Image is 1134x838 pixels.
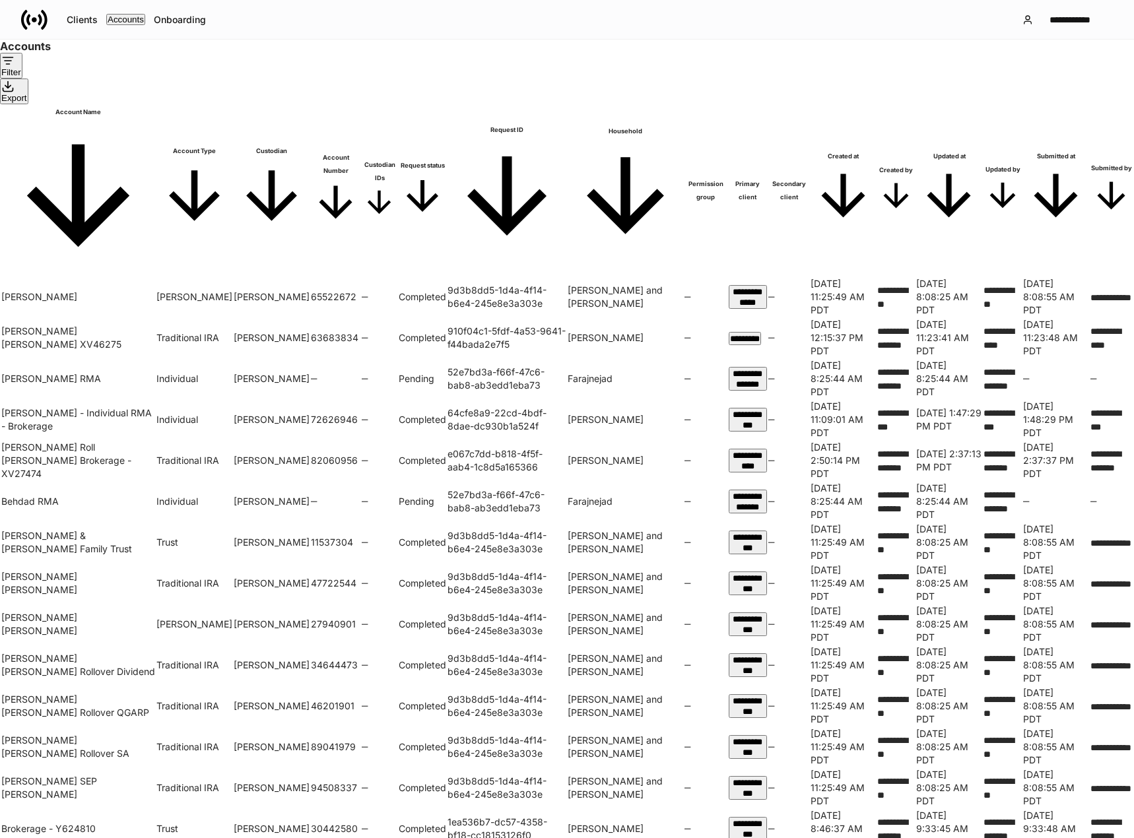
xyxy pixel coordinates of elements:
span: Submitted at [1023,150,1089,231]
td: 2025-08-19T15:08:55.294Z [1023,686,1089,726]
h6: — [768,781,810,794]
td: 47722544 [311,564,360,603]
td: Traditional IRA [156,318,232,358]
p: [DATE] 8:25:44 AM PDT [811,482,876,521]
td: 2025-08-19T15:08:55.294Z [1023,277,1089,317]
td: 52e7bd3a-f66f-47c6-bab8-ab3edd1eba73 [448,359,566,399]
h6: — [362,454,397,467]
p: [DATE] 11:25:49 AM PDT [811,523,876,562]
td: Individual [156,400,232,439]
td: 908559ee-b64b-4bc5-bf7d-6fb981717f4b [729,645,767,685]
p: [DATE] 8:08:55 AM PDT [1023,645,1089,685]
h6: — [768,699,810,713]
td: Roth IRA [156,277,232,317]
td: 2025-08-16T19:15:37.464Z [811,318,876,358]
td: Anne IRA - SA XV46275 [1,318,155,358]
p: [PERSON_NAME] and [PERSON_NAME] [568,529,683,556]
h6: — [768,290,810,304]
td: Traditional IRA [156,686,232,726]
td: 2025-08-17T21:50:14.787Z [811,441,876,480]
h6: — [311,495,360,508]
h6: Created at [811,150,876,163]
p: [DATE] 2:37:13 PM PDT [916,447,982,474]
h6: — [684,495,727,508]
td: Roth IRA [156,604,232,644]
span: Created by [877,164,915,216]
p: [PERSON_NAME] and [PERSON_NAME] [568,611,683,637]
h6: Created by [877,164,915,177]
td: 2025-08-17T18:25:49.022Z [811,604,876,644]
h6: — [362,740,397,754]
td: 98d90212-da4f-4f37-9d61-d91889ed64cc [729,277,767,317]
td: Ashley - Individual RMA - Brokerage [1,400,155,439]
td: 436679bd-fbc6-4f7a-889e-385d6e034a4f [729,441,767,480]
td: 9d3b8dd5-1d4a-4f14-b6e4-245e8e3a303e [448,564,566,603]
td: 2025-08-19T15:08:25.502Z [916,768,982,808]
td: 910f04c1-5fdf-4a53-9641-f44bada2e7f5 [448,318,566,358]
h6: — [362,577,397,590]
td: 2025-08-19T15:08:25.502Z [916,277,982,317]
td: 2025-08-20T18:23:41.056Z [916,318,982,358]
td: 2025-08-27T15:25:44.705Z [811,482,876,521]
p: [PERSON_NAME] and [PERSON_NAME] [568,652,683,678]
p: [DATE] 1:48:29 PM PDT [1023,400,1089,439]
td: 34644473 [311,645,360,685]
td: d3a15424-69fd-4a57-b7da-d986c447ea43 [729,359,767,399]
span: Secondary client [768,177,810,204]
td: Traditional IRA [156,441,232,480]
p: [PERSON_NAME] and [PERSON_NAME] [568,284,683,310]
h6: — [684,536,727,549]
td: 2025-08-19T15:08:55.294Z [1023,645,1089,685]
td: 27940901 [311,604,360,644]
td: Completed [399,318,446,358]
button: Clients [58,9,106,30]
h6: — [684,331,727,344]
h6: — [768,454,810,467]
p: [DATE] 8:08:25 AM PDT [916,645,982,685]
td: Individual [156,359,232,399]
h6: Account Name [1,106,155,119]
p: [DATE] 2:50:14 PM PDT [811,441,876,480]
td: 9d3b8dd5-1d4a-4f14-b6e4-245e8e3a303e [448,686,566,726]
p: [DATE] 8:25:44 AM PDT [916,359,982,399]
h6: — [768,331,810,344]
td: 2025-08-19T15:08:55.294Z [1023,727,1089,767]
td: Completed [399,727,446,767]
td: Schwab [234,400,310,439]
h6: — [362,495,397,508]
td: 2025-08-17T18:25:49.029Z [811,645,876,685]
td: 908559ee-b64b-4bc5-bf7d-6fb981717f4b [729,564,767,603]
td: Schwab [234,604,310,644]
td: Brian SEP IRA [1,768,155,808]
h6: Custodian [234,145,310,158]
td: 2025-08-19T15:08:55.294Z [1023,523,1089,562]
div: Export [1,80,27,103]
h6: — [1090,495,1133,508]
td: 2025-08-27T15:25:44.706Z [811,359,876,399]
td: Barbara Roll IRA Brokerage - XV27474 [1,441,155,480]
td: Brian Blalock IRA Rollover [1,564,155,603]
td: Traditional IRA [156,768,232,808]
td: Schwab [234,727,310,767]
h6: — [362,781,397,794]
td: Individual [156,482,232,521]
p: [DATE] 8:08:55 AM PDT [1023,604,1089,644]
p: [DATE] 11:25:49 AM PDT [811,727,876,767]
td: 89041979 [311,727,360,767]
td: 65522672 [311,277,360,317]
p: [DATE] 11:25:49 AM PDT [811,277,876,317]
p: [DATE] 8:08:25 AM PDT [916,523,982,562]
td: 9d3b8dd5-1d4a-4f14-b6e4-245e8e3a303e [448,768,566,808]
td: 2025-08-17T18:25:49.019Z [811,523,876,562]
p: [DATE] 8:08:25 AM PDT [916,564,982,603]
p: [DATE] 11:25:49 AM PDT [811,768,876,808]
td: 908559ee-b64b-4bc5-bf7d-6fb981717f4b [729,523,767,562]
h6: — [362,822,397,835]
td: 82060956 [311,441,360,480]
p: [DATE] 11:23:41 AM PDT [916,318,982,358]
td: Completed [399,277,446,317]
h6: — [768,659,810,672]
td: Schwab [234,768,310,808]
td: Behdad RMA [1,482,155,521]
span: Account Name [1,106,155,274]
